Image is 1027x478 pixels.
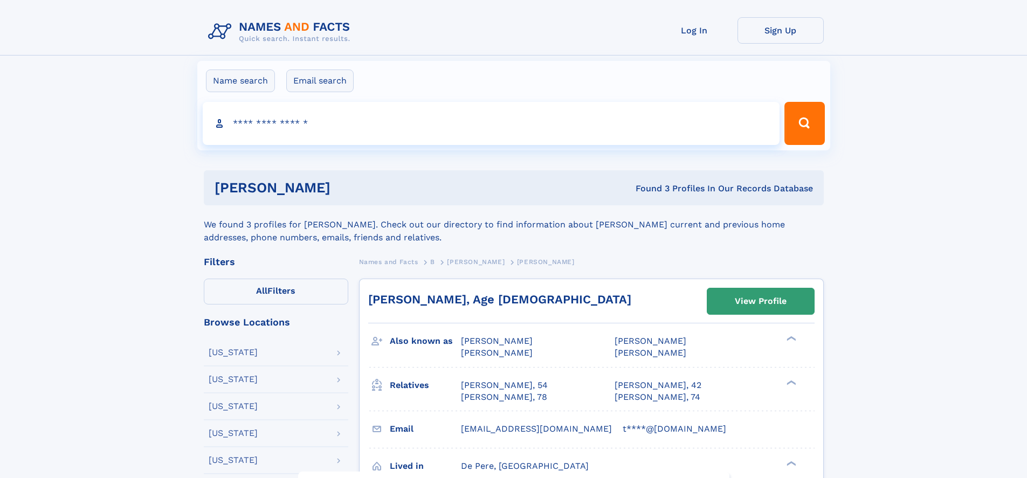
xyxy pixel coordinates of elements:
[359,255,418,268] a: Names and Facts
[430,255,435,268] a: B
[447,258,505,266] span: [PERSON_NAME]
[784,460,797,467] div: ❯
[368,293,631,306] a: [PERSON_NAME], Age [DEMOGRAPHIC_DATA]
[286,70,354,92] label: Email search
[615,348,686,358] span: [PERSON_NAME]
[204,17,359,46] img: Logo Names and Facts
[390,420,461,438] h3: Email
[204,279,348,304] label: Filters
[784,379,797,386] div: ❯
[447,255,505,268] a: [PERSON_NAME]
[209,348,258,357] div: [US_STATE]
[615,391,700,403] a: [PERSON_NAME], 74
[390,457,461,475] h3: Lived in
[707,288,814,314] a: View Profile
[209,402,258,411] div: [US_STATE]
[461,424,612,434] span: [EMAIL_ADDRESS][DOMAIN_NAME]
[461,379,548,391] a: [PERSON_NAME], 54
[735,289,787,314] div: View Profile
[209,375,258,384] div: [US_STATE]
[209,456,258,465] div: [US_STATE]
[651,17,737,44] a: Log In
[204,257,348,267] div: Filters
[209,429,258,438] div: [US_STATE]
[204,317,348,327] div: Browse Locations
[615,379,701,391] a: [PERSON_NAME], 42
[461,336,533,346] span: [PERSON_NAME]
[517,258,575,266] span: [PERSON_NAME]
[430,258,435,266] span: B
[461,391,547,403] a: [PERSON_NAME], 78
[483,183,813,195] div: Found 3 Profiles In Our Records Database
[256,286,267,296] span: All
[784,335,797,342] div: ❯
[390,332,461,350] h3: Also known as
[737,17,824,44] a: Sign Up
[461,348,533,358] span: [PERSON_NAME]
[784,102,824,145] button: Search Button
[203,102,780,145] input: search input
[206,70,275,92] label: Name search
[215,181,483,195] h1: [PERSON_NAME]
[390,376,461,394] h3: Relatives
[615,336,686,346] span: [PERSON_NAME]
[204,205,824,244] div: We found 3 profiles for [PERSON_NAME]. Check out our directory to find information about [PERSON_...
[461,461,589,471] span: De Pere, [GEOGRAPHIC_DATA]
